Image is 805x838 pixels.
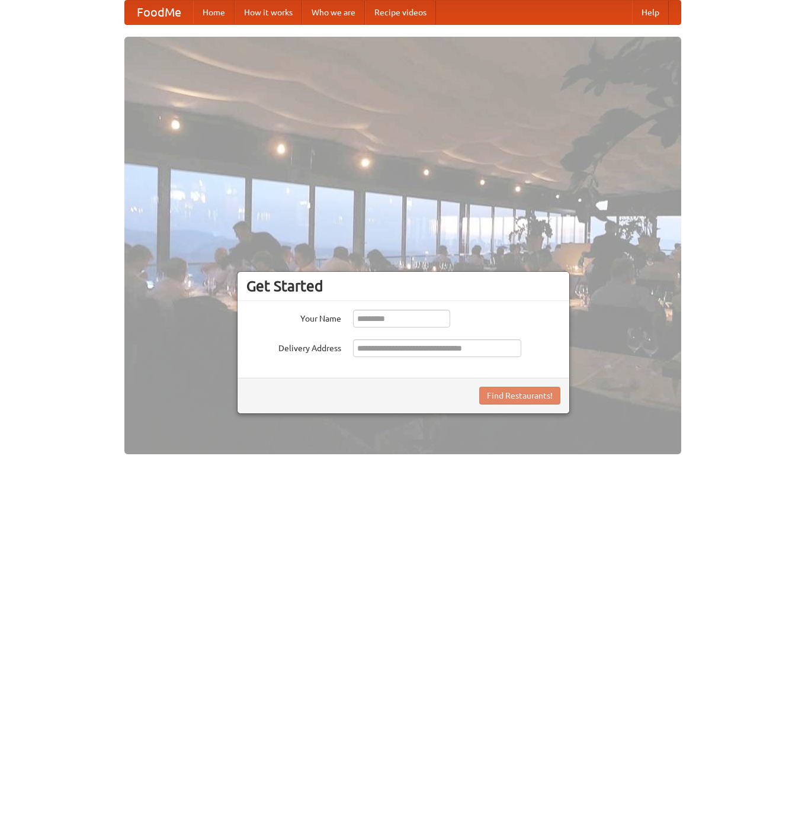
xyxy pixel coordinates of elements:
[302,1,365,24] a: Who we are
[125,1,193,24] a: FoodMe
[479,387,560,404] button: Find Restaurants!
[193,1,235,24] a: Home
[246,310,341,325] label: Your Name
[235,1,302,24] a: How it works
[246,339,341,354] label: Delivery Address
[365,1,436,24] a: Recipe videos
[246,277,560,295] h3: Get Started
[632,1,669,24] a: Help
